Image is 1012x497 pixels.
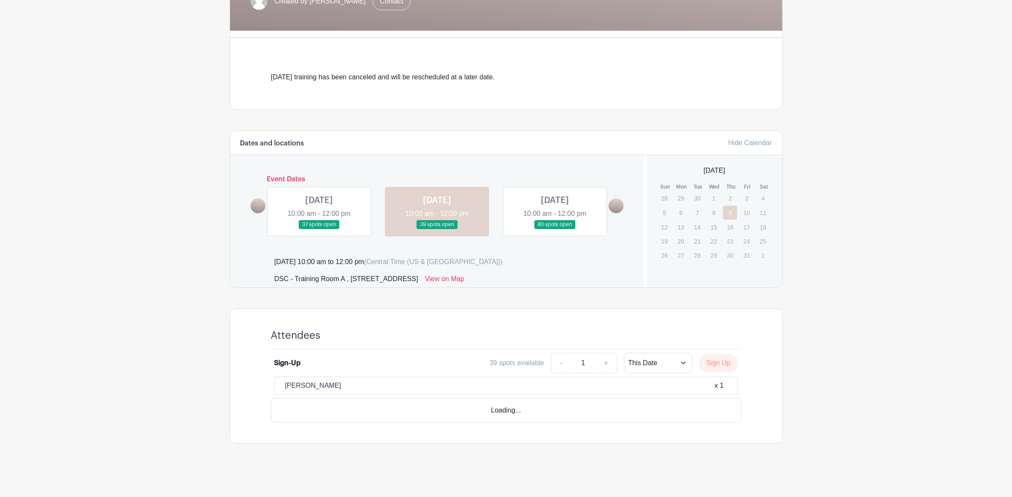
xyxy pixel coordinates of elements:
a: + [595,353,617,373]
p: 23 [723,235,737,248]
span: (Central Time (US & [GEOGRAPHIC_DATA])) [364,258,503,265]
th: Sat [755,183,772,191]
p: 10 [740,206,754,219]
a: - [551,353,571,373]
p: 4 [756,192,770,205]
p: 29 [674,192,688,205]
a: 9 [723,206,737,220]
h6: Event Dates [265,175,609,183]
div: 39 spots available [490,358,544,368]
p: 2 [723,192,737,205]
div: DSC - Training Room A , [STREET_ADDRESS] [274,274,418,288]
th: Mon [674,183,690,191]
th: Fri [739,183,756,191]
p: 25 [756,235,770,248]
p: 26 [657,249,671,262]
p: 28 [690,249,704,262]
h6: Dates and locations [240,140,304,148]
p: 7 [690,206,704,219]
p: 20 [674,235,688,248]
p: 30 [723,249,737,262]
p: 27 [674,249,688,262]
p: 5 [657,206,671,219]
p: 6 [674,206,688,219]
p: 17 [740,221,754,234]
h4: Attendees [271,329,321,342]
div: [DATE] 10:00 am to 12:00 pm [274,257,503,267]
span: [DATE] [704,166,725,176]
p: 3 [740,192,754,205]
th: Sun [657,183,674,191]
p: 21 [690,235,704,248]
p: 18 [756,221,770,234]
p: 8 [707,206,721,219]
th: Wed [706,183,723,191]
p: 15 [707,221,721,234]
div: Loading... [271,398,741,423]
p: 19 [657,235,671,248]
p: 31 [740,249,754,262]
p: 28 [657,192,671,205]
div: Sign-Up [274,358,301,368]
button: Sign Up [699,354,738,372]
p: 1 [707,192,721,205]
p: 14 [690,221,704,234]
p: 24 [740,235,754,248]
p: 30 [690,192,704,205]
th: Thu [723,183,739,191]
p: 1 [756,249,770,262]
div: [DATE] training has been canceled and will be rescheduled at a later date. [271,72,741,82]
a: View on Map [425,274,464,288]
p: 13 [674,221,688,234]
a: Hide Calendar [728,139,772,146]
div: x 1 [715,381,723,391]
p: 22 [707,235,721,248]
p: [PERSON_NAME] [285,381,341,391]
th: Tue [690,183,706,191]
p: 16 [723,221,737,234]
p: 11 [756,206,770,219]
p: 12 [657,221,671,234]
p: 29 [707,249,721,262]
